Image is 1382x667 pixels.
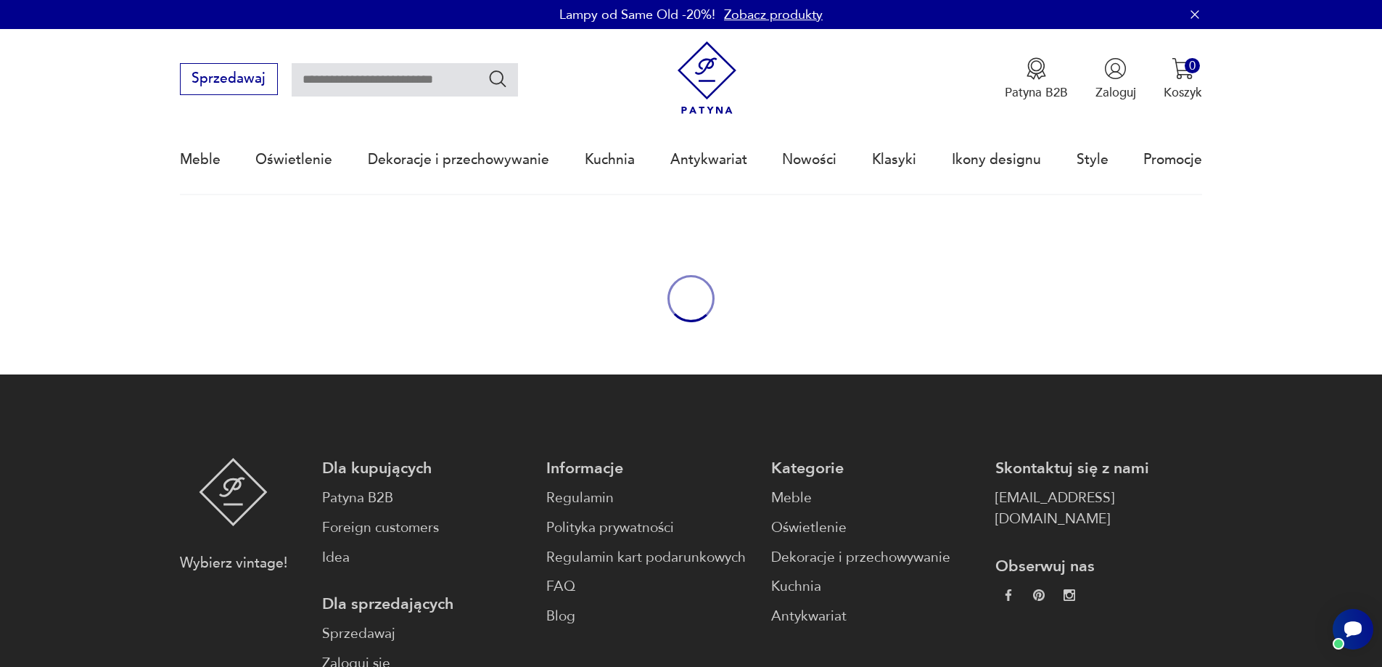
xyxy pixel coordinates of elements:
[368,126,549,193] a: Dekoracje i przechowywanie
[1104,57,1127,80] img: Ikonka użytkownika
[1333,609,1373,650] iframe: Smartsupp widget button
[670,126,747,193] a: Antykwariat
[546,547,753,568] a: Regulamin kart podarunkowych
[546,517,753,539] a: Polityka prywatności
[1143,126,1202,193] a: Promocje
[782,126,836,193] a: Nowości
[771,488,978,509] a: Meble
[1077,126,1109,193] a: Style
[995,556,1202,577] p: Obserwuj nas
[180,74,278,86] a: Sprzedawaj
[322,458,529,479] p: Dla kupujących
[1172,57,1194,80] img: Ikona koszyka
[1064,589,1075,601] img: c2fd9cf7f39615d9d6839a72ae8e59e5.webp
[670,41,744,115] img: Patyna - sklep z meblami i dekoracjami vintage
[1095,84,1136,101] p: Zaloguj
[322,623,529,645] a: Sprzedawaj
[995,488,1202,530] a: [EMAIL_ADDRESS][DOMAIN_NAME]
[585,126,635,193] a: Kuchnia
[771,517,978,539] a: Oświetlenie
[1095,57,1136,101] button: Zaloguj
[322,517,529,539] a: Foreign customers
[995,458,1202,479] p: Skontaktuj się z nami
[546,606,753,627] a: Blog
[255,126,332,193] a: Oświetlenie
[559,6,715,24] p: Lampy od Same Old -20%!
[952,126,1041,193] a: Ikony designu
[546,488,753,509] a: Regulamin
[1164,84,1202,101] p: Koszyk
[724,6,823,24] a: Zobacz produkty
[771,458,978,479] p: Kategorie
[199,458,268,526] img: Patyna - sklep z meblami i dekoracjami vintage
[546,458,753,479] p: Informacje
[1005,84,1068,101] p: Patyna B2B
[1185,58,1200,73] div: 0
[771,547,978,568] a: Dekoracje i przechowywanie
[1005,57,1068,101] a: Ikona medaluPatyna B2B
[488,68,509,89] button: Szukaj
[771,606,978,627] a: Antykwariat
[872,126,916,193] a: Klasyki
[1164,57,1202,101] button: 0Koszyk
[322,594,529,615] p: Dla sprzedających
[1025,57,1048,80] img: Ikona medalu
[180,63,278,95] button: Sprzedawaj
[322,547,529,568] a: Idea
[546,576,753,597] a: FAQ
[322,488,529,509] a: Patyna B2B
[1005,57,1068,101] button: Patyna B2B
[180,126,221,193] a: Meble
[180,553,287,574] p: Wybierz vintage!
[771,576,978,597] a: Kuchnia
[1003,589,1014,601] img: da9060093f698e4c3cedc1453eec5031.webp
[1033,589,1045,601] img: 37d27d81a828e637adc9f9cb2e3d3a8a.webp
